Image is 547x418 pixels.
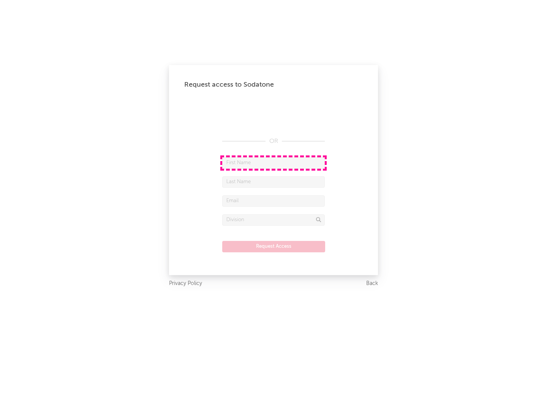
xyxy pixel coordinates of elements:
[222,195,325,207] input: Email
[366,279,378,288] a: Back
[222,157,325,169] input: First Name
[169,279,202,288] a: Privacy Policy
[222,176,325,188] input: Last Name
[222,214,325,226] input: Division
[222,241,325,252] button: Request Access
[222,137,325,146] div: OR
[184,80,363,89] div: Request access to Sodatone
